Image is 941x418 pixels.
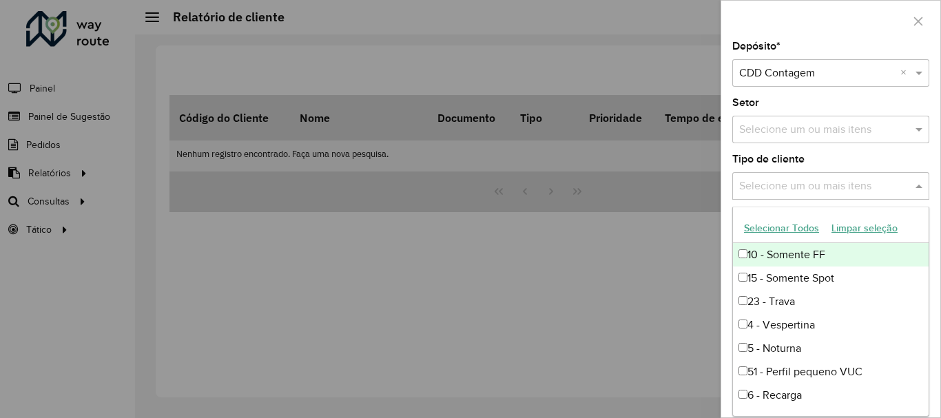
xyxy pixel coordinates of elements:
label: Tipo de cliente [732,151,805,167]
div: 6 - Recarga [733,384,929,407]
span: Clear all [900,65,912,81]
div: 51 - Perfil pequeno VUC [733,360,929,384]
label: Setor [732,94,759,111]
div: 10 - Somente FF [733,243,929,267]
div: 5 - Noturna [733,337,929,360]
button: Selecionar Todos [738,218,825,239]
button: Limpar seleção [825,218,904,239]
ng-dropdown-panel: Options list [732,207,929,417]
div: 4 - Vespertina [733,313,929,337]
label: Depósito [732,38,780,54]
div: 15 - Somente Spot [733,267,929,290]
div: 23 - Trava [733,290,929,313]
